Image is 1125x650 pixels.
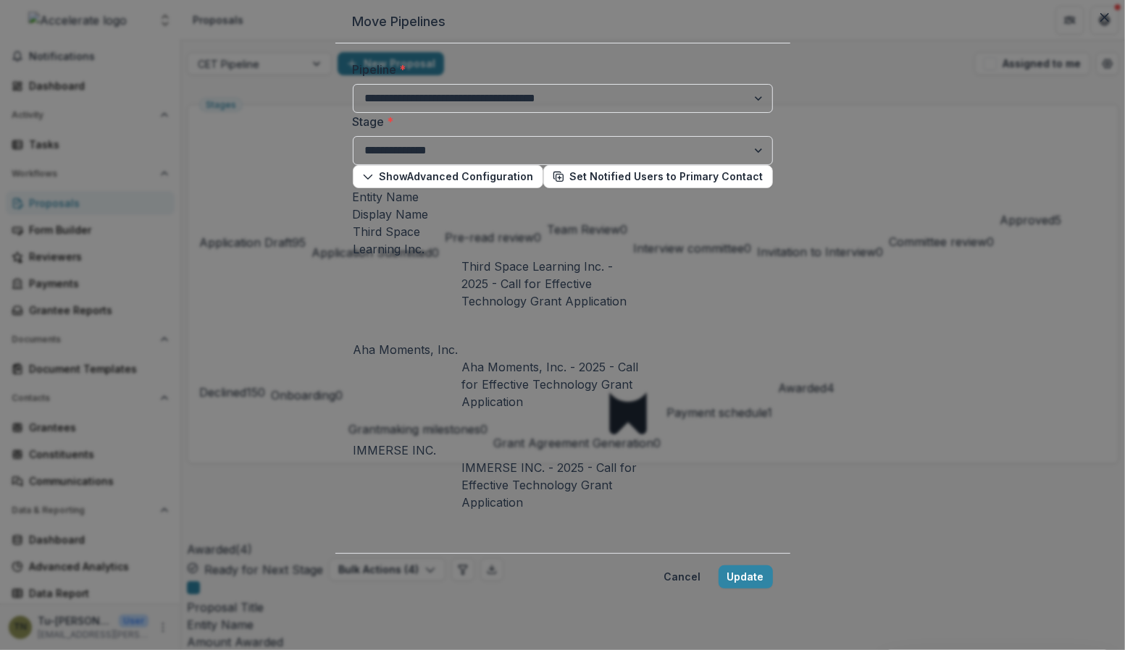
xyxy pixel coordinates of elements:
div: Third Space Learning Inc. - 2025 - Call for Effective Technology Grant Application [461,258,643,310]
div: Entity Name [353,188,773,206]
button: ShowAdvanced Configuration [353,165,543,188]
label: Stage [353,113,764,130]
button: Set Notified Users to Primary Contact [543,165,773,188]
div: Display Name [353,206,773,223]
button: Close [1093,6,1116,29]
div: Aha Moments, Inc. - 2025 - Call for Effective Technology Grant Application [461,358,643,410]
div: IMMERSE INC. [353,442,461,459]
div: Third Space Learning Inc. [353,223,461,258]
div: Aha Moments, Inc. [353,341,461,358]
div: IMMERSE INC. - 2025 - Call for Effective Technology Grant Application [461,459,643,511]
button: Cancel [656,565,710,588]
label: Pipeline [353,61,764,78]
button: Update [719,565,773,588]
